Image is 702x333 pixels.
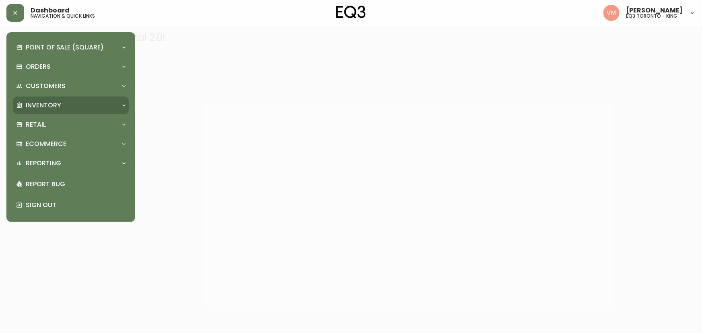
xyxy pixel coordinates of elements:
[336,6,366,18] img: logo
[31,14,95,18] h5: navigation & quick links
[13,195,129,216] div: Sign Out
[13,97,129,114] div: Inventory
[26,62,51,71] p: Orders
[13,77,129,95] div: Customers
[603,5,620,21] img: 0f63483a436850f3a2e29d5ab35f16df
[626,14,677,18] h5: eq3 toronto - king
[26,180,126,189] p: Report Bug
[26,82,66,90] p: Customers
[13,39,129,56] div: Point of Sale (Square)
[13,154,129,172] div: Reporting
[13,116,129,134] div: Retail
[31,7,70,14] span: Dashboard
[26,140,66,148] p: Ecommerce
[13,58,129,76] div: Orders
[13,135,129,153] div: Ecommerce
[13,174,129,195] div: Report Bug
[26,101,61,110] p: Inventory
[26,159,61,168] p: Reporting
[26,201,126,210] p: Sign Out
[626,7,683,14] span: [PERSON_NAME]
[26,120,46,129] p: Retail
[26,43,104,52] p: Point of Sale (Square)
